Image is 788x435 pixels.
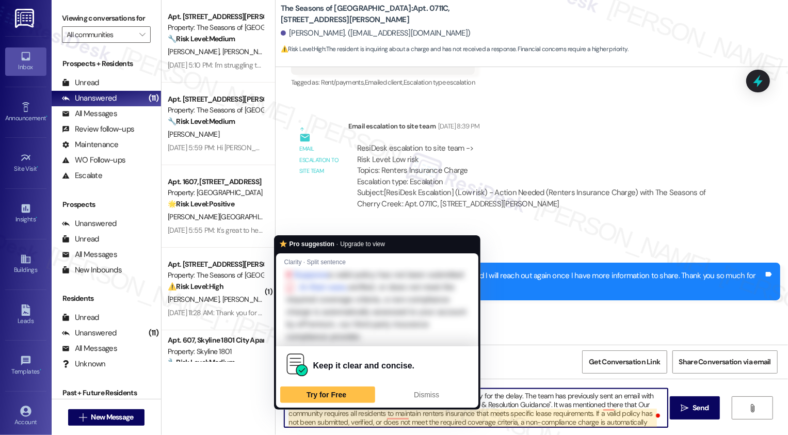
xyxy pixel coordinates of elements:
[291,75,475,90] div: Tagged as:
[68,409,144,426] button: New Message
[589,357,660,367] span: Get Conversation Link
[168,105,263,116] div: Property: The Seasons of [GEOGRAPHIC_DATA]
[281,45,325,53] strong: ⚠️ Risk Level: High
[36,214,37,221] span: •
[348,121,737,135] div: Email escalation to site team
[672,350,778,374] button: Share Conversation via email
[670,396,720,420] button: Send
[299,143,340,176] div: Email escalation to site team
[281,3,487,25] b: The Seasons of [GEOGRAPHIC_DATA]: Apt. 0711C, [STREET_ADDRESS][PERSON_NAME]
[146,90,161,106] div: (11)
[37,164,39,171] span: •
[5,47,46,75] a: Inbox
[5,149,46,177] a: Site Visit •
[168,94,263,105] div: Apt. [STREET_ADDRESS][PERSON_NAME]
[681,404,688,412] i: 
[62,265,122,276] div: New Inbounds
[222,295,274,304] span: [PERSON_NAME]
[146,325,161,341] div: (11)
[52,293,161,304] div: Residents
[222,47,277,56] span: [PERSON_NAME]
[168,346,263,357] div: Property: Skyline 1801
[91,412,133,423] span: New Message
[62,124,134,135] div: Review follow-ups
[5,402,46,430] a: Account
[168,259,263,270] div: Apt. [STREET_ADDRESS][PERSON_NAME]
[168,335,263,346] div: Apt. 607, Skyline 1801 City Apartments
[62,343,117,354] div: All Messages
[357,187,728,210] div: Subject: [ResiDesk Escalation] (Low risk) - Action Needed (Renters Insurance Charge) with The Sea...
[168,47,222,56] span: [PERSON_NAME]
[168,117,235,126] strong: 🔧 Risk Level: Medium
[62,234,99,245] div: Unread
[62,77,99,88] div: Unread
[62,359,106,369] div: Unknown
[139,30,145,39] i: 
[62,218,117,229] div: Unanswered
[343,270,764,293] div: Got it! I've notified the team about this, and I will reach out again once I have more informatio...
[748,404,756,412] i: 
[62,108,117,119] div: All Messages
[62,249,117,260] div: All Messages
[168,11,263,22] div: Apt. [STREET_ADDRESS][PERSON_NAME]
[67,26,134,43] input: All communities
[281,44,628,55] span: : The resident is inquiring about a charge and has not received a response. Financial concerns re...
[404,78,475,87] span: Escalation type escalation
[52,388,161,398] div: Past + Future Residents
[693,402,709,413] span: Send
[334,300,780,315] div: Tagged as:
[5,352,46,380] a: Templates •
[15,9,36,28] img: ResiDesk Logo
[62,139,119,150] div: Maintenance
[334,248,780,263] div: [PERSON_NAME] (ResiDesk)
[79,413,87,422] i: 
[168,270,263,281] div: Property: The Seasons of [GEOGRAPHIC_DATA]
[582,350,667,374] button: Get Conversation Link
[168,22,263,33] div: Property: The Seasons of [GEOGRAPHIC_DATA]
[5,301,46,329] a: Leads
[62,93,117,104] div: Unanswered
[365,78,404,87] span: Emailed client ,
[436,121,480,132] div: [DATE] 8:39 PM
[168,176,263,187] div: Apt. 1607, [STREET_ADDRESS]
[62,155,125,166] div: WO Follow-ups
[5,250,46,278] a: Buildings
[62,10,151,26] label: Viewing conversations for
[168,34,235,43] strong: 🔧 Risk Level: Medium
[168,187,263,198] div: Property: [GEOGRAPHIC_DATA]
[52,58,161,69] div: Prospects + Residents
[62,328,117,339] div: Unanswered
[168,60,683,70] div: [DATE] 5:10 PM: I'm struggling to see the relevance. Would that have an influence on your respons...
[168,199,234,208] strong: 🌟 Risk Level: Positive
[62,170,102,181] div: Escalate
[679,357,771,367] span: Share Conversation via email
[46,113,47,120] span: •
[281,28,471,39] div: [PERSON_NAME]. ([EMAIL_ADDRESS][DOMAIN_NAME])
[168,282,223,291] strong: ⚠️ Risk Level: High
[5,200,46,228] a: Insights •
[40,366,41,374] span: •
[321,78,365,87] span: Rent/payments ,
[168,130,219,139] span: [PERSON_NAME]
[168,212,285,221] span: [PERSON_NAME][GEOGRAPHIC_DATA]
[52,199,161,210] div: Prospects
[62,312,99,323] div: Unread
[357,143,728,187] div: ResiDesk escalation to site team -> Risk Level: Low risk Topics: Renters Insurance Charge Escalat...
[168,358,235,367] strong: 🔧 Risk Level: Medium
[168,295,222,304] span: [PERSON_NAME]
